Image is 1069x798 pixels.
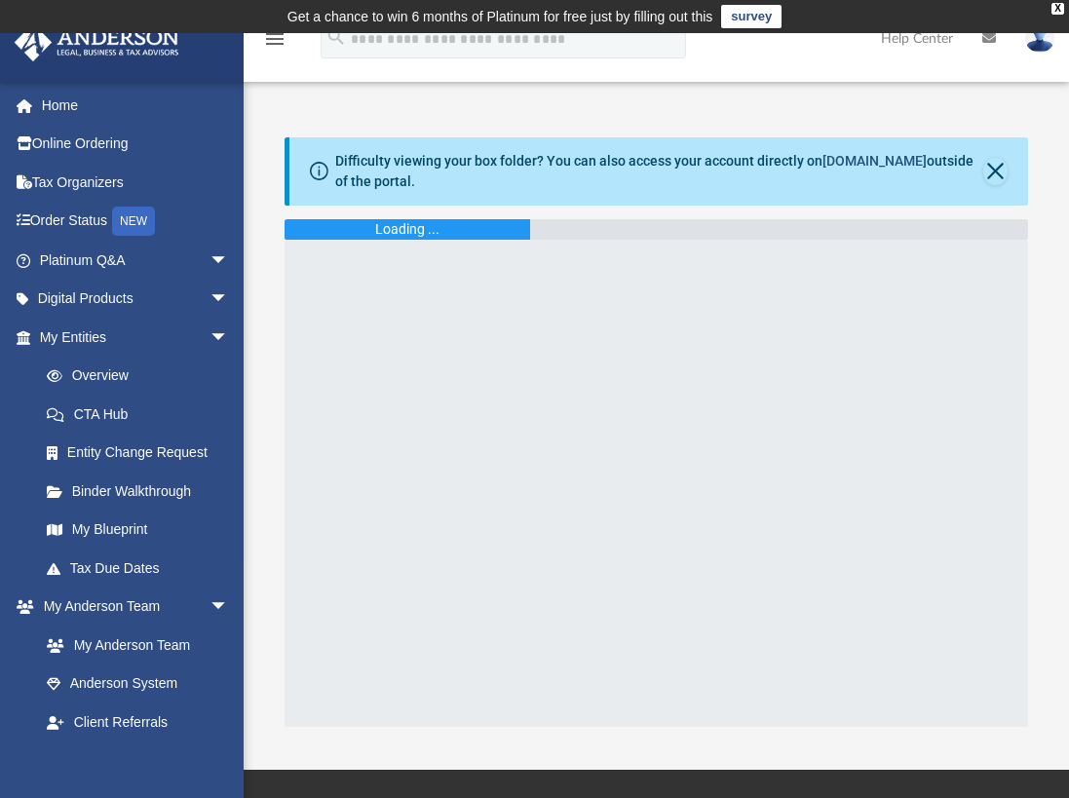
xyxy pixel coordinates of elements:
i: search [325,26,347,48]
img: Anderson Advisors Platinum Portal [9,23,185,61]
div: NEW [112,207,155,236]
a: Client Referrals [27,703,248,741]
a: CTA Hub [27,395,258,434]
a: My Entitiesarrow_drop_down [14,318,258,357]
a: Tax Due Dates [27,549,258,588]
div: close [1051,3,1064,15]
a: menu [263,37,286,51]
a: [DOMAIN_NAME] [822,153,927,169]
span: arrow_drop_down [210,588,248,627]
div: Difficulty viewing your box folder? You can also access your account directly on outside of the p... [335,151,982,192]
div: Get a chance to win 6 months of Platinum for free just by filling out this [287,5,713,28]
div: Loading ... [375,219,439,240]
a: Digital Productsarrow_drop_down [14,280,258,319]
a: Home [14,86,258,125]
a: My Anderson Teamarrow_drop_down [14,588,248,627]
a: survey [721,5,782,28]
a: Entity Change Request [27,434,258,473]
span: arrow_drop_down [210,241,248,281]
a: Order StatusNEW [14,202,258,242]
a: Anderson System [27,665,248,703]
a: Binder Walkthrough [27,472,258,511]
a: Online Ordering [14,125,258,164]
i: menu [263,27,286,51]
a: My Anderson Team [27,626,239,665]
a: Platinum Q&Aarrow_drop_down [14,241,258,280]
span: arrow_drop_down [210,280,248,320]
span: arrow_drop_down [210,318,248,358]
button: Close [983,158,1008,185]
a: My Blueprint [27,511,248,550]
img: User Pic [1025,24,1054,53]
a: Overview [27,357,258,396]
a: Tax Organizers [14,163,258,202]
